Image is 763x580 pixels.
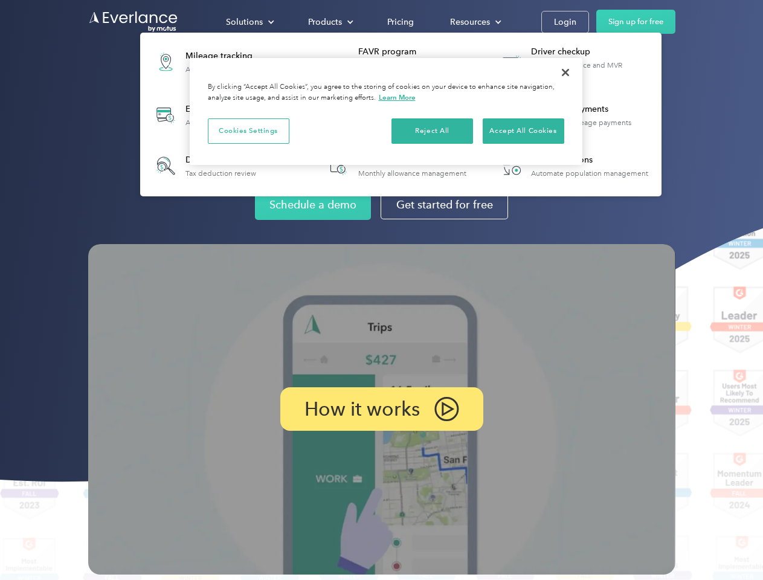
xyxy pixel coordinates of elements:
button: Close [552,59,579,86]
div: Automate population management [531,169,648,178]
div: Driver checkup [531,46,655,58]
div: Pricing [387,14,414,30]
div: Deduction finder [185,154,256,166]
a: Sign up for free [596,10,675,34]
div: Monthly allowance management [358,169,466,178]
div: Mileage tracking [185,50,264,62]
div: HR Integrations [531,154,648,166]
a: Driver checkupLicense, insurance and MVR verification [492,40,655,84]
div: FAVR program [358,46,482,58]
div: Tax deduction review [185,169,256,178]
button: Reject All [391,118,473,144]
div: Login [554,14,576,30]
a: Get started for free [381,190,508,219]
div: License, insurance and MVR verification [531,61,655,78]
div: Products [296,11,363,33]
a: Login [541,11,589,33]
div: Cookie banner [190,58,582,165]
a: Accountable planMonthly allowance management [319,146,472,185]
a: Pricing [375,11,426,33]
button: Cookies Settings [208,118,289,144]
div: Products [308,14,342,30]
div: Resources [438,11,511,33]
div: Solutions [226,14,263,30]
a: HR IntegrationsAutomate population management [492,146,654,185]
nav: Products [140,33,662,196]
a: FAVR programFixed & Variable Rate reimbursement design & management [319,40,483,84]
a: Schedule a demo [255,190,371,220]
a: Deduction finderTax deduction review [146,146,262,185]
input: Submit [89,72,150,97]
div: Automatic mileage logs [185,65,264,74]
div: Solutions [214,11,284,33]
div: By clicking “Accept All Cookies”, you agree to the storing of cookies on your device to enhance s... [208,82,564,103]
p: How it works [304,402,420,416]
a: More information about your privacy, opens in a new tab [379,93,416,101]
div: Resources [450,14,490,30]
div: Automatic transaction logs [185,118,272,127]
div: Privacy [190,58,582,165]
button: Accept All Cookies [483,118,564,144]
a: Go to homepage [88,10,179,33]
div: Expense tracking [185,103,272,115]
a: Mileage trackingAutomatic mileage logs [146,40,270,84]
a: Expense trackingAutomatic transaction logs [146,93,278,137]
